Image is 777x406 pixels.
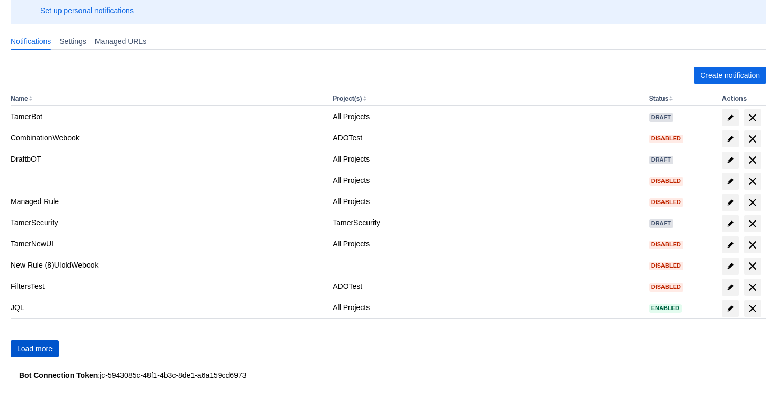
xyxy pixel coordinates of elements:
[726,177,735,186] span: edit
[333,154,641,164] div: All Projects
[649,178,683,184] span: Disabled
[333,175,641,186] div: All Projects
[726,219,735,228] span: edit
[11,217,324,228] div: TamerSecurity
[333,302,641,313] div: All Projects
[17,340,53,357] span: Load more
[40,5,134,16] a: Set up personal notifications
[333,217,641,228] div: TamerSecurity
[649,284,683,290] span: Disabled
[726,135,735,143] span: edit
[726,113,735,122] span: edit
[726,198,735,207] span: edit
[11,340,59,357] button: Load more
[333,239,641,249] div: All Projects
[694,67,766,84] button: Create notification
[333,281,641,292] div: ADOTest
[333,133,641,143] div: ADOTest
[11,154,324,164] div: DraftbOT
[746,175,759,188] span: delete
[649,242,683,248] span: Disabled
[11,111,324,122] div: TamerBot
[649,263,683,269] span: Disabled
[746,196,759,209] span: delete
[11,36,51,47] span: Notifications
[11,281,324,292] div: FiltersTest
[726,304,735,313] span: edit
[746,217,759,230] span: delete
[11,95,28,102] button: Name
[746,239,759,251] span: delete
[649,114,673,120] span: Draft
[700,67,760,84] span: Create notification
[726,283,735,292] span: edit
[649,95,669,102] button: Status
[95,36,146,47] span: Managed URLs
[649,199,683,205] span: Disabled
[726,241,735,249] span: edit
[19,371,98,379] strong: Bot Connection Token
[11,302,324,313] div: JQL
[649,157,673,163] span: Draft
[11,260,324,270] div: New Rule (8)UIoldWebook
[746,111,759,124] span: delete
[649,220,673,226] span: Draft
[19,370,758,381] div: : jc-5943085c-48f1-4b3c-8de1-a6a159cd6973
[726,262,735,270] span: edit
[11,239,324,249] div: TamerNewUI
[746,281,759,294] span: delete
[746,302,759,315] span: delete
[746,154,759,166] span: delete
[59,36,86,47] span: Settings
[11,196,324,207] div: Managed Rule
[649,305,682,311] span: Enabled
[726,156,735,164] span: edit
[333,111,641,122] div: All Projects
[11,133,324,143] div: CombinationWebook
[746,133,759,145] span: delete
[649,136,683,142] span: Disabled
[746,260,759,272] span: delete
[718,92,766,106] th: Actions
[333,95,362,102] button: Project(s)
[333,196,641,207] div: All Projects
